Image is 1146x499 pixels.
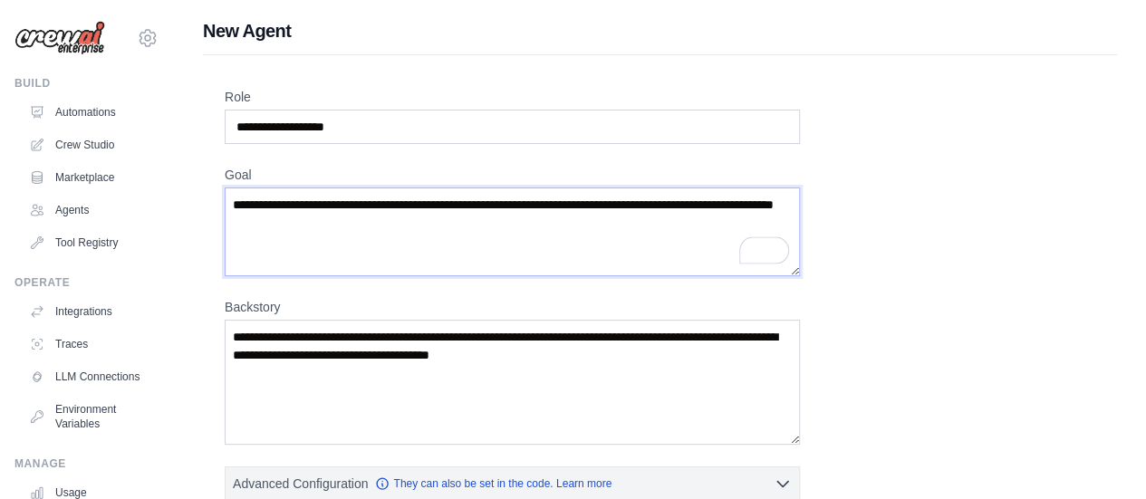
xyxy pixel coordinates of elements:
a: They can also be set in the code. Learn more [375,476,612,491]
h1: New Agent [203,18,1117,43]
div: Manage [14,456,159,471]
label: Backstory [225,298,800,316]
a: Agents [22,196,159,225]
a: Environment Variables [22,395,159,438]
label: Goal [225,166,800,184]
a: Integrations [22,297,159,326]
a: LLM Connections [22,362,159,391]
a: Automations [22,98,159,127]
img: Logo [14,21,105,55]
a: Crew Studio [22,130,159,159]
textarea: To enrich screen reader interactions, please activate Accessibility in Grammarly extension settings [225,187,800,276]
div: Operate [14,275,159,290]
div: Build [14,76,159,91]
a: Tool Registry [22,228,159,257]
a: Traces [22,330,159,359]
a: Marketplace [22,163,159,192]
span: Advanced Configuration [233,475,368,493]
label: Role [225,88,800,106]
